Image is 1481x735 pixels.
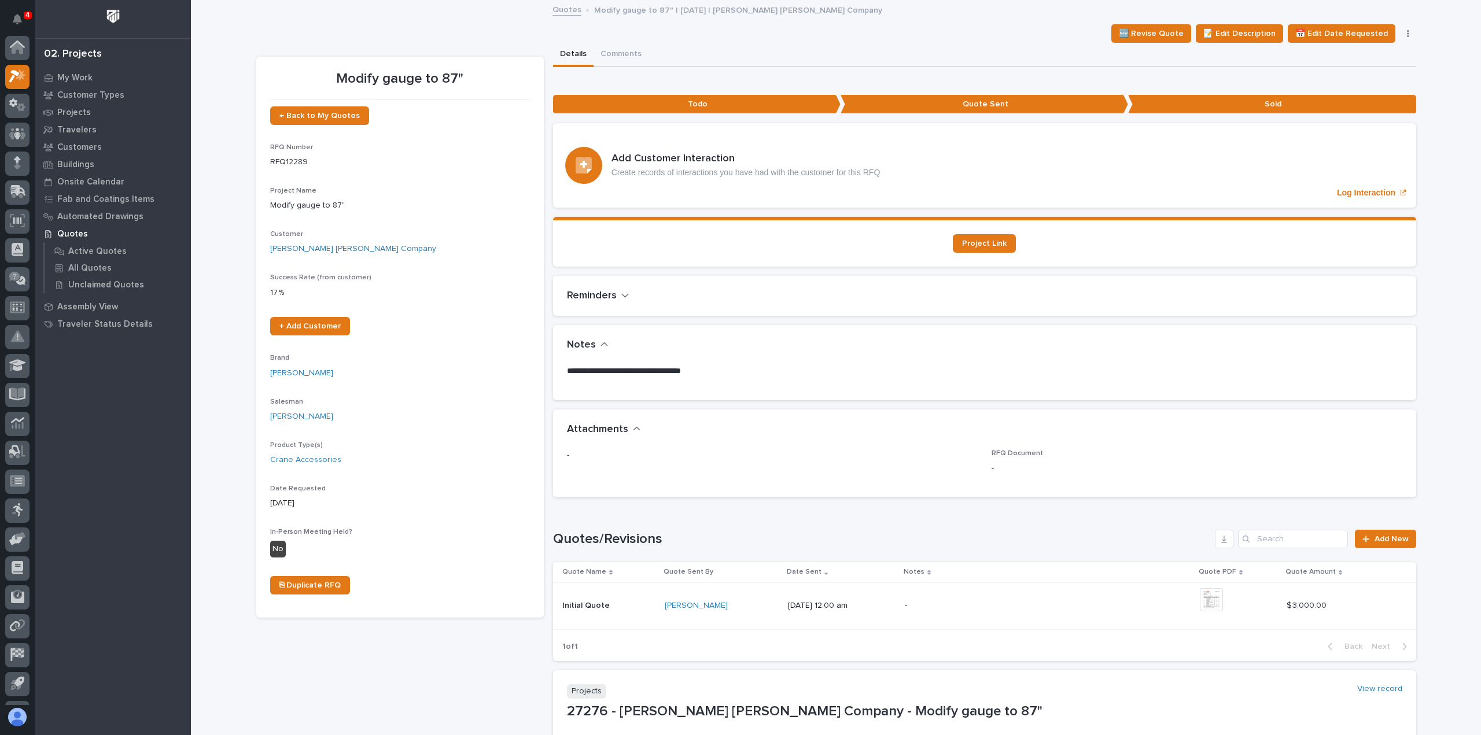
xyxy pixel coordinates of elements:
span: Brand [270,354,289,361]
h1: Quotes/Revisions [553,531,1211,548]
span: + Add Customer [279,322,341,330]
button: Notifications [5,7,30,31]
span: ← Back to My Quotes [279,112,360,120]
a: Project Link [953,234,1016,253]
a: Quotes [35,225,191,242]
a: Active Quotes [45,243,191,259]
h3: Add Customer Interaction [611,153,881,165]
div: Notifications4 [14,14,30,32]
button: 📅 Edit Date Requested [1288,24,1395,43]
p: [DATE] 12:00 am [788,601,896,611]
span: 📝 Edit Description [1203,27,1276,40]
p: Travelers [57,125,97,135]
a: Unclaimed Quotes [45,276,191,293]
button: 📝 Edit Description [1196,24,1283,43]
a: Buildings [35,156,191,173]
h2: Reminders [567,290,617,302]
p: Date Sent [787,566,821,578]
p: Quote Name [562,566,606,578]
a: [PERSON_NAME] [270,367,333,379]
p: Todo [553,95,841,114]
a: ⎘ Duplicate RFQ [270,576,350,594]
h2: Attachments [567,423,628,436]
button: Next [1367,641,1416,652]
div: 02. Projects [44,48,102,61]
p: Sold [1128,95,1416,114]
p: RFQ12289 [270,156,530,168]
a: Customer Types [35,86,191,104]
tr: Initial QuoteInitial Quote [PERSON_NAME] [DATE] 12:00 am-$ 3,000.00$ 3,000.00 [553,582,1416,629]
a: [PERSON_NAME] [665,601,728,611]
p: Customer Types [57,90,124,101]
p: Initial Quote [562,599,612,611]
p: Modify gauge to 87" [270,71,530,87]
p: Traveler Status Details [57,319,153,330]
span: Project Link [962,239,1007,248]
h2: Notes [567,339,596,352]
p: - [905,601,1107,611]
p: [DATE] [270,497,530,509]
p: Notes [904,566,924,578]
span: 🆕 Revise Quote [1119,27,1184,40]
button: Details [553,43,594,67]
span: Product Type(s) [270,442,323,449]
a: ← Back to My Quotes [270,106,369,125]
p: Quote Amount [1285,566,1336,578]
p: 17 % [270,287,530,299]
button: Comments [594,43,649,67]
span: RFQ Document [992,450,1043,457]
a: Assembly View [35,298,191,315]
a: [PERSON_NAME] [270,411,333,423]
p: $ 3,000.00 [1287,599,1329,611]
a: Traveler Status Details [35,315,191,333]
p: My Work [57,73,93,83]
a: + Add Customer [270,317,350,335]
span: RFQ Number [270,144,313,151]
button: Reminders [567,290,629,302]
p: Quote Sent By [664,566,713,578]
a: Customers [35,138,191,156]
p: Unclaimed Quotes [68,280,144,290]
button: Attachments [567,423,641,436]
span: In-Person Meeting Held? [270,529,352,535]
span: Success Rate (from customer) [270,274,371,281]
button: 🆕 Revise Quote [1111,24,1191,43]
p: Assembly View [57,302,118,312]
button: Notes [567,339,609,352]
span: ⎘ Duplicate RFQ [279,581,341,589]
a: All Quotes [45,260,191,276]
p: - [992,463,1402,475]
p: Automated Drawings [57,212,143,222]
p: Quote PDF [1199,566,1236,578]
p: Projects [567,684,606,699]
p: Buildings [57,160,94,170]
span: Customer [270,231,303,238]
span: Add New [1375,535,1409,543]
a: Onsite Calendar [35,173,191,190]
p: Customers [57,142,102,153]
a: [PERSON_NAME] [PERSON_NAME] Company [270,243,436,255]
p: - [567,449,978,461]
span: Project Name [270,187,316,194]
input: Search [1238,530,1348,548]
a: My Work [35,69,191,86]
a: Fab and Coatings Items [35,190,191,208]
p: Projects [57,108,91,118]
span: 📅 Edit Date Requested [1295,27,1388,40]
a: Quotes [552,2,581,16]
p: Log Interaction [1337,188,1395,198]
span: Salesman [270,398,303,405]
p: Onsite Calendar [57,177,124,187]
p: Fab and Coatings Items [57,194,154,205]
a: Travelers [35,121,191,138]
p: Active Quotes [68,246,127,257]
div: No [270,541,286,557]
p: Quote Sent [841,95,1128,114]
a: Add New [1355,530,1416,548]
p: 4 [25,11,30,19]
button: users-avatar [5,705,30,729]
p: 1 of 1 [553,633,587,661]
a: Log Interaction [553,123,1416,208]
p: Quotes [57,229,88,239]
